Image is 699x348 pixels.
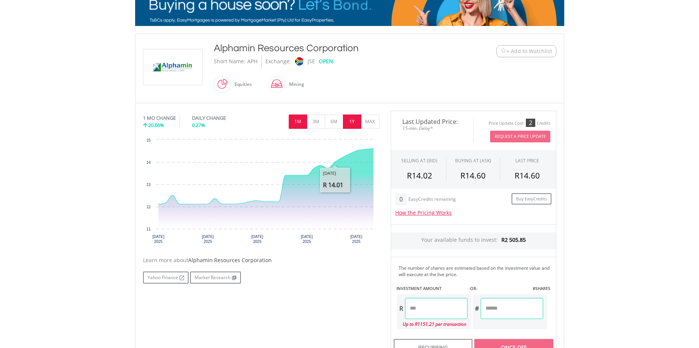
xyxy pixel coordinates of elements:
[190,272,241,284] a: Market Research
[408,197,456,203] div: EasyCredits remaining
[350,235,362,244] text: [DATE] 2025
[526,119,535,127] div: 2
[231,75,252,93] div: Equities
[460,170,486,181] span: R14.60
[515,157,539,164] div: LAST PRICE
[455,157,491,164] span: BUYING AT (ASK)
[152,235,164,244] text: [DATE] 2025
[397,319,468,329] div: Up to R1151.21 per transaction
[143,136,379,249] svg: Interactive chart
[214,41,450,55] div: Alphamin Resources Corporation
[506,47,552,55] span: + Add to Watchlist
[192,122,205,128] span: 0.27%
[146,227,151,231] text: 11
[188,256,272,264] span: Alphamin Resources Corporation
[512,193,551,205] a: Buy EasyCredits
[308,55,315,68] div: JSE
[265,55,291,68] div: Exchange:
[395,209,452,216] a: How the Pricing Works
[397,119,468,125] span: Last Updated Price:
[146,160,151,165] text: 14
[214,55,245,68] div: Short Name:
[148,122,164,128] span: 20.66%
[143,114,176,122] div: 1 MO CHANGE
[146,138,151,142] text: 15
[397,298,405,319] div: R
[285,75,304,93] div: Mining
[143,256,379,264] div: Learn more about
[533,285,550,292] label: #SHARES
[247,55,257,68] div: APH
[145,49,201,85] img: EQU.ZA.APH.png
[343,114,361,129] button: 1Y
[143,136,379,249] div: Chart. Highcharts interactive chart.
[395,193,407,205] div: 0
[146,205,151,209] text: 12
[192,114,251,122] div: DAILY CHANGE
[202,235,214,244] text: [DATE] 2025
[501,48,506,54] img: Watchlist
[396,285,442,292] label: INVESTMENT AMOUNT
[301,235,313,244] text: [DATE] 2025
[490,131,550,142] button: Request A Price Update
[496,45,556,57] button: Watchlist + Add to Watchlist
[397,125,468,132] span: 15-min. Delay*
[399,265,553,278] div: The number of shares are estimated based on the investment value and will execute at the live price.
[407,170,432,181] span: R14.02
[146,183,151,187] text: 13
[307,114,325,129] button: 3M
[501,236,526,243] span: R2 505.85
[537,121,550,126] div: Credits
[473,298,481,319] div: #
[143,272,189,284] a: Yahoo Finance
[319,55,333,68] div: OPEN
[289,114,307,129] button: 1M
[515,170,540,181] span: R14.60
[361,114,379,129] button: MAX
[401,157,437,164] div: SELLING AT (BID)
[251,235,263,244] text: [DATE] 2025
[391,232,556,249] div: Your available funds to invest:
[325,114,343,129] button: 6M
[295,57,303,66] img: jse.png
[469,285,478,292] label: -OR-
[489,121,524,126] div: Price Update Cost:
